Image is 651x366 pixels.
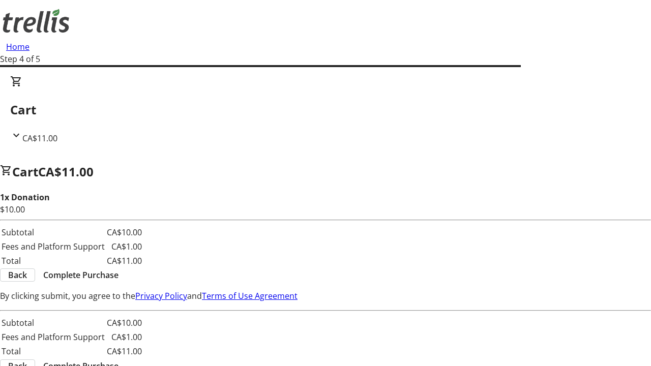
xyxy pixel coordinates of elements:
a: Privacy Policy [135,290,187,301]
a: Terms of Use Agreement [202,290,298,301]
div: CartCA$11.00 [10,75,641,144]
button: Complete Purchase [35,269,127,281]
td: Total [1,345,105,358]
td: Subtotal [1,316,105,329]
span: CA$11.00 [22,133,57,144]
span: Cart [12,163,38,180]
span: Complete Purchase [43,269,119,281]
td: CA$11.00 [106,345,142,358]
td: Fees and Platform Support [1,240,105,253]
span: Back [8,269,27,281]
td: CA$11.00 [106,254,142,267]
td: CA$1.00 [106,330,142,344]
td: Fees and Platform Support [1,330,105,344]
td: CA$10.00 [106,316,142,329]
span: CA$11.00 [38,163,94,180]
h2: Cart [10,101,641,119]
td: Subtotal [1,226,105,239]
td: CA$1.00 [106,240,142,253]
td: Total [1,254,105,267]
td: CA$10.00 [106,226,142,239]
